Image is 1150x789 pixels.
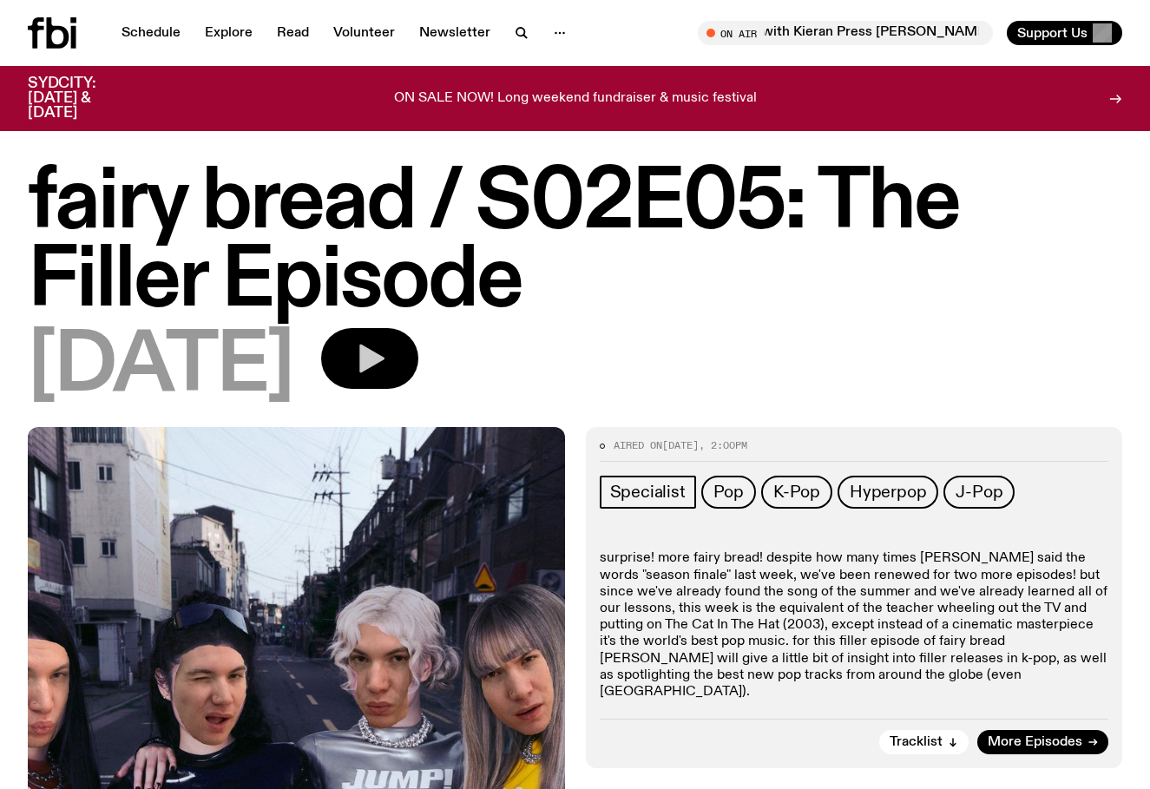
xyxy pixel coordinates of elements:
a: Hyperpop [838,476,938,509]
a: J-Pop [943,476,1015,509]
a: Schedule [111,21,191,45]
span: Pop [713,483,744,502]
a: More Episodes [977,730,1108,754]
a: Explore [194,21,263,45]
span: [DATE] [662,438,699,452]
span: Tracklist [890,736,943,749]
a: K-Pop [761,476,832,509]
a: Read [266,21,319,45]
a: Pop [701,476,756,509]
span: More Episodes [988,736,1082,749]
a: Specialist [600,476,696,509]
a: Volunteer [323,21,405,45]
h3: SYDCITY: [DATE] & [DATE] [28,76,139,121]
p: surprise! more fairy bread! despite how many times [PERSON_NAME] said the words "season finale" l... [600,550,1109,700]
p: ON SALE NOW! Long weekend fundraiser & music festival [394,91,757,107]
span: [DATE] [28,328,293,406]
a: Newsletter [409,21,501,45]
span: Hyperpop [850,483,926,502]
button: On Air[STREET_ADDRESS] with Kieran Press [PERSON_NAME] [698,21,993,45]
span: Aired on [614,438,662,452]
button: Tracklist [879,730,969,754]
button: Support Us [1007,21,1122,45]
span: Specialist [610,483,686,502]
h1: fairy bread / S02E05: The Filler Episode [28,165,1122,321]
span: K-Pop [773,483,820,502]
span: Support Us [1017,25,1088,41]
span: , 2:00pm [699,438,747,452]
span: J-Pop [956,483,1002,502]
